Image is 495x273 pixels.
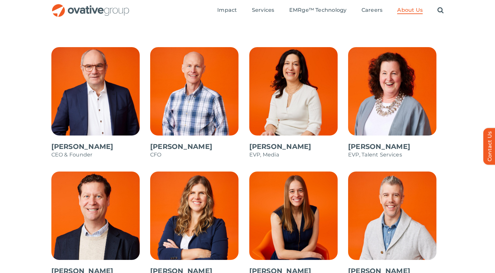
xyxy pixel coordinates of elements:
[397,7,423,14] a: About Us
[362,7,383,13] span: Careers
[51,3,130,9] a: OG_Full_horizontal_RGB
[437,7,444,14] a: Search
[362,7,383,14] a: Careers
[289,7,347,14] a: EMRge™ Technology
[397,7,423,13] span: About Us
[289,7,347,13] span: EMRge™ Technology
[252,7,274,14] a: Services
[217,7,237,13] span: Impact
[252,7,274,13] span: Services
[217,7,237,14] a: Impact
